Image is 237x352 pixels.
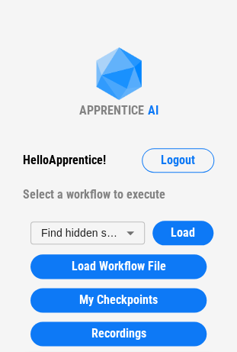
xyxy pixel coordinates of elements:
button: My Checkpoints [30,288,207,312]
span: Load Workflow File [72,260,166,273]
button: Logout [142,148,214,173]
span: Logout [161,154,195,166]
button: Load Workflow File [30,254,207,279]
button: Recordings [30,321,207,346]
div: Hello Apprentice ! [23,148,106,173]
img: Apprentice AI [88,47,149,103]
button: Load [152,221,213,245]
span: Load [171,227,195,239]
span: Recordings [91,328,146,340]
div: Find hidden sheet workflow [30,218,145,247]
div: Select a workflow to execute [23,182,214,207]
span: My Checkpoints [79,294,158,306]
div: AI [148,103,159,118]
div: APPRENTICE [79,103,144,118]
